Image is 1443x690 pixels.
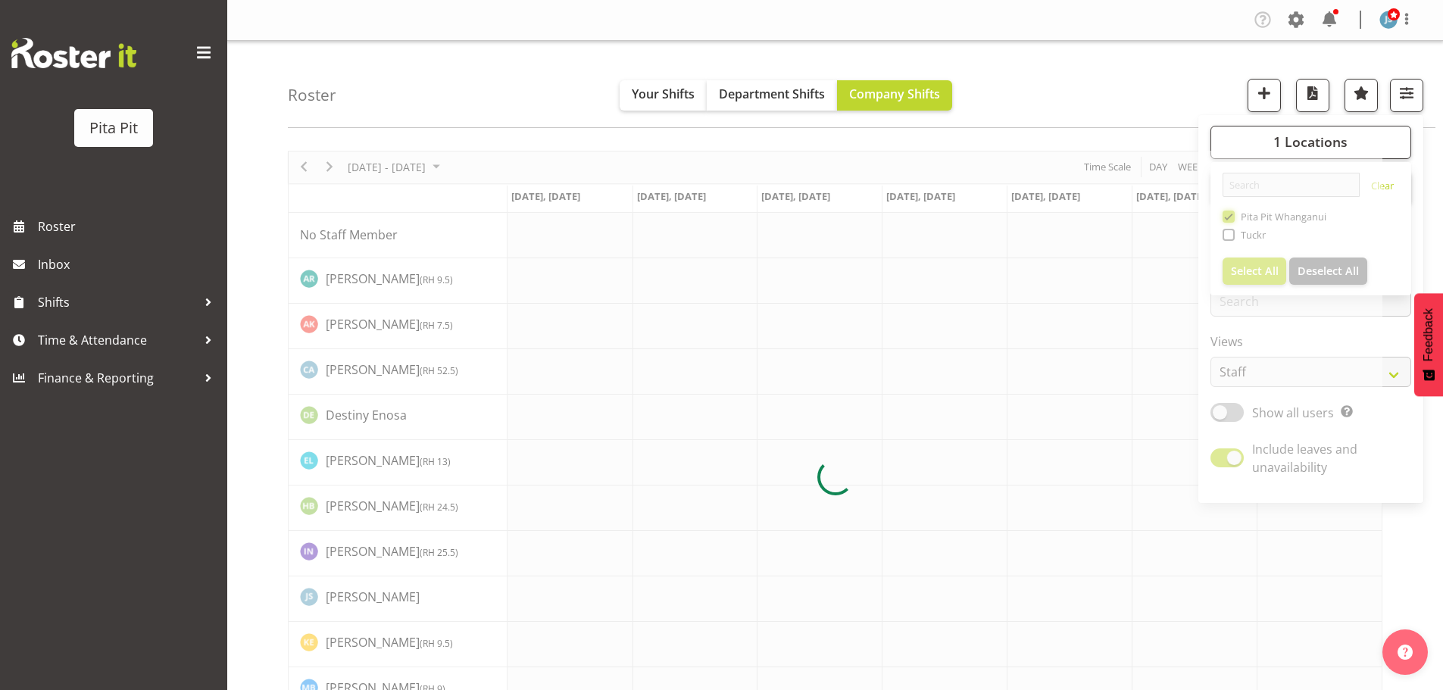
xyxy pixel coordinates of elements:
[1296,79,1329,112] button: Download a PDF of the roster according to the set date range.
[38,329,197,351] span: Time & Attendance
[849,86,940,102] span: Company Shifts
[620,80,707,111] button: Your Shifts
[1390,79,1423,112] button: Filter Shifts
[38,291,197,314] span: Shifts
[707,80,837,111] button: Department Shifts
[288,86,336,104] h4: Roster
[1422,308,1435,361] span: Feedback
[89,117,138,139] div: Pita Pit
[1414,293,1443,396] button: Feedback - Show survey
[1345,79,1378,112] button: Highlight an important date within the roster.
[38,215,220,238] span: Roster
[837,80,952,111] button: Company Shifts
[11,38,136,68] img: Rosterit website logo
[1273,133,1348,151] span: 1 Locations
[719,86,825,102] span: Department Shifts
[1379,11,1398,29] img: jason-simpson133.jpg
[1398,645,1413,660] img: help-xxl-2.png
[38,253,220,276] span: Inbox
[1248,79,1281,112] button: Add a new shift
[632,86,695,102] span: Your Shifts
[1371,179,1394,197] a: Clear
[38,367,197,389] span: Finance & Reporting
[1210,126,1411,159] button: 1 Locations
